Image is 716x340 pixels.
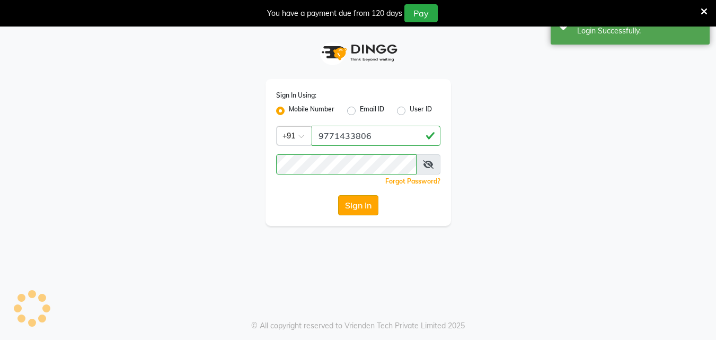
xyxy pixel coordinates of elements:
[276,154,417,175] input: Username
[276,91,316,100] label: Sign In Using:
[289,104,334,117] label: Mobile Number
[267,8,402,19] div: You have a payment due from 120 days
[316,37,401,68] img: logo1.svg
[338,195,378,215] button: Sign In
[385,177,440,185] a: Forgot Password?
[404,4,438,22] button: Pay
[360,104,384,117] label: Email ID
[410,104,432,117] label: User ID
[577,25,702,37] div: Login Successfully.
[312,126,440,146] input: Username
